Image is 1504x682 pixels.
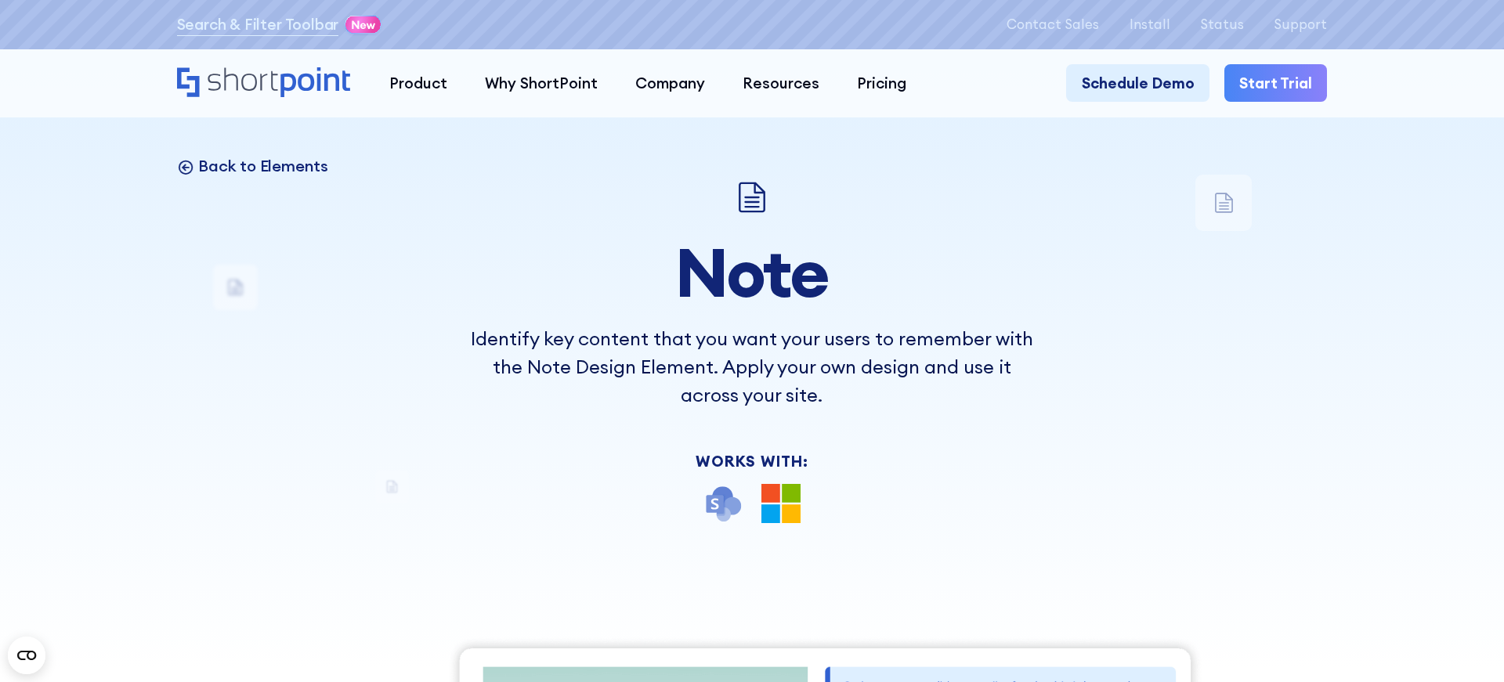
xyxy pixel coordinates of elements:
p: Back to Elements [198,156,328,176]
div: Pricing [857,72,906,95]
p: Identify key content that you want your users to remember with the Note Design Element. Apply you... [470,324,1034,409]
a: Why ShortPoint [466,64,616,102]
a: Status [1200,17,1244,32]
div: Works With: [470,454,1034,469]
div: Why ShortPoint [485,72,598,95]
a: Home [177,67,352,100]
a: Product [371,64,466,102]
a: Contact Sales [1007,17,1099,32]
a: Company [616,64,724,102]
div: Company [635,72,705,95]
button: Open CMP widget [8,637,45,674]
div: Product [389,72,447,95]
a: Schedule Demo [1066,64,1209,102]
iframe: Chat Widget [1222,500,1504,682]
img: Microsoft 365 logo [761,484,801,523]
a: Resources [724,64,838,102]
div: Resources [743,72,819,95]
h1: Note [470,235,1034,309]
img: SharePoint icon [703,484,743,523]
a: Install [1130,17,1170,32]
a: Start Trial [1224,64,1327,102]
a: Search & Filter Toolbar [177,13,339,36]
a: Support [1274,17,1327,32]
a: Pricing [838,64,925,102]
a: Back to Elements [177,156,328,176]
img: Note [729,175,775,220]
